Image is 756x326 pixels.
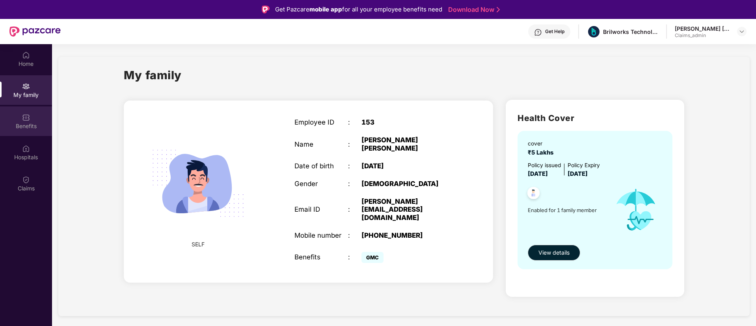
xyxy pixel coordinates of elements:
[9,26,61,37] img: New Pazcare Logo
[739,28,745,35] img: svg+xml;base64,PHN2ZyBpZD0iRHJvcGRvd24tMzJ4MzIiIHhtbG5zPSJodHRwOi8vd3d3LnczLm9yZy8yMDAwL3N2ZyIgd2...
[545,28,564,35] div: Get Help
[262,6,270,13] img: Logo
[275,5,442,14] div: Get Pazcare for all your employee benefits need
[309,6,342,13] strong: mobile app
[675,25,730,32] div: [PERSON_NAME] [PERSON_NAME]
[603,28,658,35] div: Brilworks Technology Private Limited
[448,6,497,14] a: Download Now
[675,32,730,39] div: Claims_admin
[588,26,600,37] img: download.jpg
[534,28,542,36] img: svg+xml;base64,PHN2ZyBpZD0iSGVscC0zMngzMiIgeG1sbnM9Imh0dHA6Ly93d3cudzMub3JnLzIwMDAvc3ZnIiB3aWR0aD...
[497,6,500,14] img: Stroke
